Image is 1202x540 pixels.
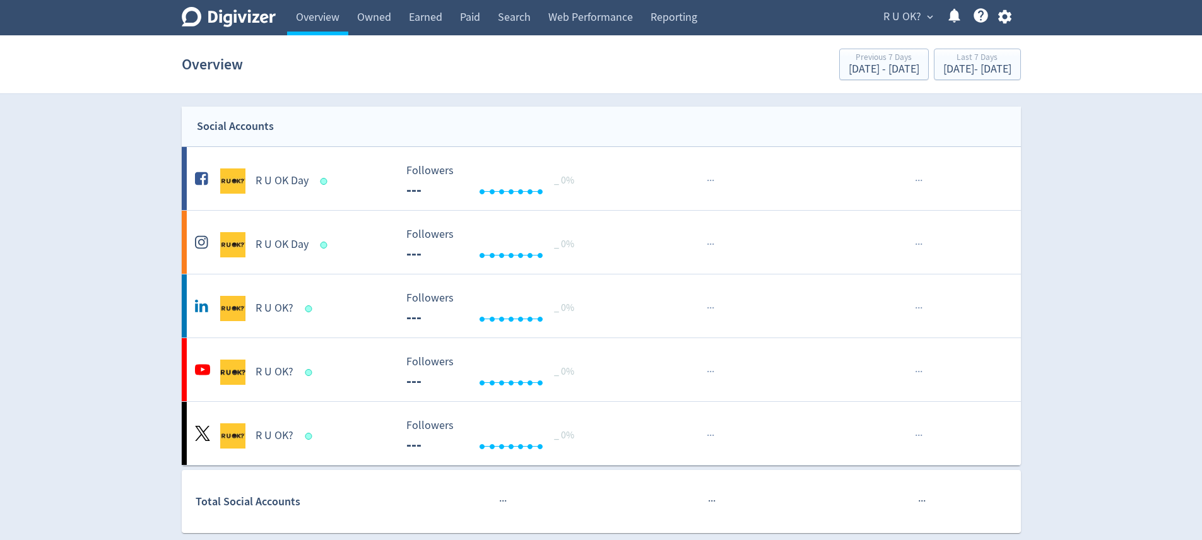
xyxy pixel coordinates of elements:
[182,338,1021,401] a: R U OK? undefinedR U OK? Followers --- Followers --- _ 0%······
[220,168,245,194] img: R U OK Day undefined
[920,428,922,443] span: ·
[196,493,397,511] div: Total Social Accounts
[499,493,502,509] span: ·
[712,364,714,380] span: ·
[709,300,712,316] span: ·
[915,428,917,443] span: ·
[920,364,922,380] span: ·
[708,493,710,509] span: ·
[320,242,331,249] span: Data last synced: 21 Aug 2025, 10:02am (AEST)
[920,300,922,316] span: ·
[182,211,1021,274] a: R U OK Day undefinedR U OK Day Followers --- Followers --- _ 0%······
[924,11,936,23] span: expand_more
[256,428,293,443] h5: R U OK?
[220,423,245,449] img: R U OK? undefined
[917,428,920,443] span: ·
[707,428,709,443] span: ·
[554,174,574,187] span: _ 0%
[710,493,713,509] span: ·
[915,173,917,189] span: ·
[707,364,709,380] span: ·
[220,360,245,385] img: R U OK? undefined
[707,237,709,252] span: ·
[917,300,920,316] span: ·
[712,237,714,252] span: ·
[400,292,589,326] svg: Followers ---
[923,493,926,509] span: ·
[400,356,589,389] svg: Followers ---
[305,369,315,376] span: Data last synced: 21 Aug 2025, 10:02am (AEST)
[839,49,929,80] button: Previous 7 Days[DATE] - [DATE]
[554,238,574,250] span: _ 0%
[504,493,507,509] span: ·
[879,7,936,27] button: R U OK?
[709,237,712,252] span: ·
[849,64,919,75] div: [DATE] - [DATE]
[554,429,574,442] span: _ 0%
[256,237,309,252] h5: R U OK Day
[256,173,309,189] h5: R U OK Day
[707,300,709,316] span: ·
[917,364,920,380] span: ·
[920,237,922,252] span: ·
[197,117,274,136] div: Social Accounts
[305,433,315,440] span: Data last synced: 20 Aug 2025, 3:02pm (AEST)
[400,165,589,198] svg: Followers ---
[182,147,1021,210] a: R U OK Day undefinedR U OK Day Followers --- Followers --- _ 0%······
[709,173,712,189] span: ·
[182,274,1021,337] a: R U OK? undefinedR U OK? Followers --- Followers --- _ 0%······
[220,296,245,321] img: R U OK? undefined
[502,493,504,509] span: ·
[709,364,712,380] span: ·
[918,493,921,509] span: ·
[554,302,574,314] span: _ 0%
[554,365,574,378] span: _ 0%
[915,237,917,252] span: ·
[943,64,1011,75] div: [DATE] - [DATE]
[713,493,716,509] span: ·
[320,178,331,185] span: Data last synced: 21 Aug 2025, 9:02am (AEST)
[915,364,917,380] span: ·
[707,173,709,189] span: ·
[920,173,922,189] span: ·
[934,49,1021,80] button: Last 7 Days[DATE]- [DATE]
[256,301,293,316] h5: R U OK?
[256,365,293,380] h5: R U OK?
[305,305,315,312] span: Data last synced: 21 Aug 2025, 6:01am (AEST)
[915,300,917,316] span: ·
[712,300,714,316] span: ·
[709,428,712,443] span: ·
[400,420,589,453] svg: Followers ---
[917,173,920,189] span: ·
[849,53,919,64] div: Previous 7 Days
[220,232,245,257] img: R U OK Day undefined
[943,53,1011,64] div: Last 7 Days
[883,7,921,27] span: R U OK?
[712,428,714,443] span: ·
[917,237,920,252] span: ·
[921,493,923,509] span: ·
[182,402,1021,465] a: R U OK? undefinedR U OK? Followers --- Followers --- _ 0%······
[712,173,714,189] span: ·
[182,44,243,85] h1: Overview
[400,228,589,262] svg: Followers ---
